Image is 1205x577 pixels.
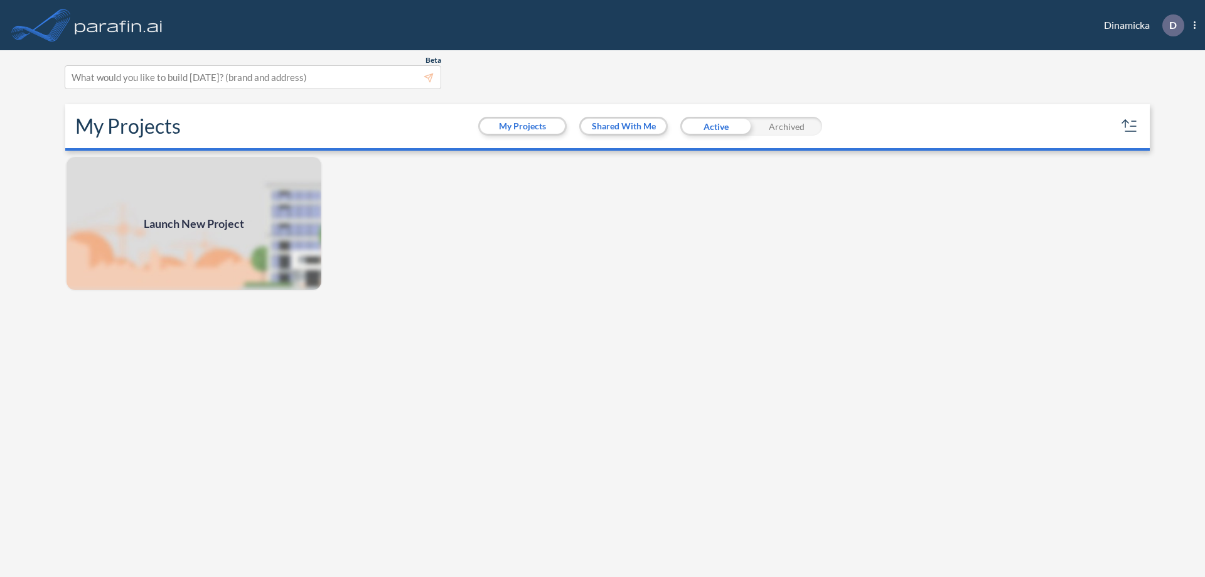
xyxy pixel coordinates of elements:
[581,119,666,134] button: Shared With Me
[1169,19,1177,31] p: D
[1120,116,1140,136] button: sort
[680,117,751,136] div: Active
[751,117,822,136] div: Archived
[65,156,323,291] a: Launch New Project
[75,114,181,138] h2: My Projects
[1085,14,1196,36] div: Dinamicka
[426,55,441,65] span: Beta
[72,13,165,38] img: logo
[480,119,565,134] button: My Projects
[65,156,323,291] img: add
[144,215,244,232] span: Launch New Project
